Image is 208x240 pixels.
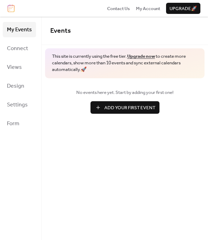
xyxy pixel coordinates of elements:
[50,101,199,114] a: Add Your First Event
[3,59,36,75] a: Views
[3,78,36,94] a: Design
[104,104,155,111] span: Add Your First Event
[136,5,160,12] a: My Account
[90,101,159,114] button: Add Your First Event
[50,24,71,37] span: Events
[3,116,36,131] a: Form
[52,53,198,73] span: This site is currently using the free tier. to create more calendars, show more than 10 events an...
[7,118,19,129] span: Form
[3,41,36,56] a: Connect
[166,3,200,14] button: Upgrade🚀
[7,24,32,35] span: My Events
[170,5,197,12] span: Upgrade 🚀
[7,99,28,111] span: Settings
[127,52,155,61] a: Upgrade now
[7,62,22,73] span: Views
[7,81,24,92] span: Design
[107,5,130,12] a: Contact Us
[7,43,28,54] span: Connect
[3,22,36,37] a: My Events
[8,5,15,12] img: logo
[50,89,199,96] span: No events here yet. Start by adding your first one!
[3,97,36,112] a: Settings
